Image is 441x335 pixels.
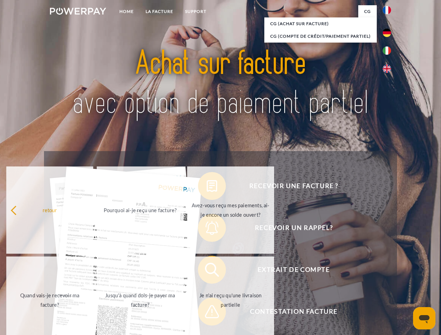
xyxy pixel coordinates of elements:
[208,214,379,242] span: Recevoir un rappel?
[198,214,380,242] button: Recevoir un rappel?
[191,291,270,310] div: Je n'ai reçu qu'une livraison partielle
[113,5,140,18] a: Home
[50,8,106,15] img: logo-powerpay-white.svg
[208,298,379,326] span: Contestation Facture
[208,256,379,284] span: Extrait de compte
[383,46,391,55] img: it
[101,205,179,215] div: Pourquoi ai-je reçu une facture?
[179,5,212,18] a: Support
[187,166,274,254] a: Avez-vous reçu mes paiements, ai-je encore un solde ouvert?
[264,30,377,43] a: CG (Compte de crédit/paiement partiel)
[67,33,374,134] img: title-powerpay_fr.svg
[10,291,89,310] div: Quand vais-je recevoir ma facture?
[413,307,435,329] iframe: Bouton de lancement de la fenêtre de messagerie
[358,5,377,18] a: CG
[383,6,391,14] img: fr
[198,298,380,326] button: Contestation Facture
[208,172,379,200] span: Recevoir une facture ?
[383,65,391,73] img: en
[198,256,380,284] button: Extrait de compte
[198,172,380,200] button: Recevoir une facture ?
[191,201,270,219] div: Avez-vous reçu mes paiements, ai-je encore un solde ouvert?
[140,5,179,18] a: LA FACTURE
[383,29,391,37] img: de
[264,17,377,30] a: CG (achat sur facture)
[101,291,179,310] div: Jusqu'à quand dois-je payer ma facture?
[10,205,89,215] div: retour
